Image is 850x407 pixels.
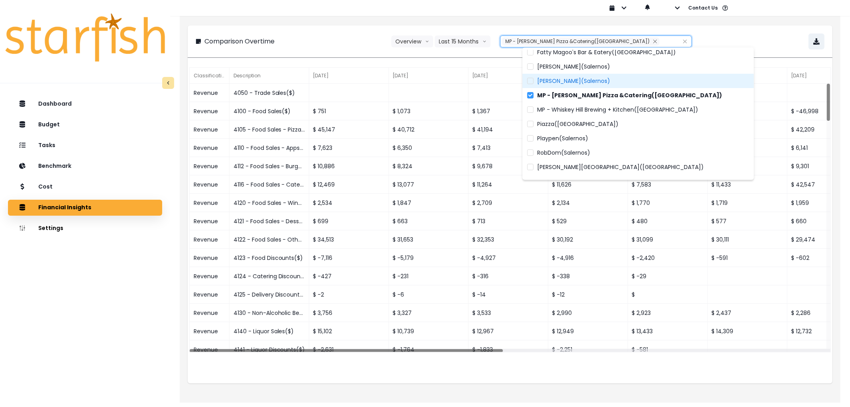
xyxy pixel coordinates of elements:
[469,175,548,194] div: $ 11,264
[8,138,162,153] button: Tasks
[190,230,230,249] div: Revenue
[538,77,611,85] span: [PERSON_NAME](Salernos)
[190,68,230,84] div: Classification
[469,230,548,249] div: $ 32,353
[389,304,469,322] div: $ 3,327
[230,249,309,267] div: 4123 - Food Discounts($)
[469,285,548,304] div: $ -14
[628,230,708,249] div: $ 31,099
[230,194,309,212] div: 4120 - Food Sales - Wings($)
[230,322,309,340] div: 4140 - Liquor Sales($)
[651,37,660,45] button: Remove
[309,304,389,322] div: $ 3,756
[708,194,787,212] div: $ 1,719
[8,179,162,195] button: Cost
[469,304,548,322] div: $ 3,533
[469,139,548,157] div: $ 7,413
[628,322,708,340] div: $ 13,433
[628,304,708,322] div: $ 2,923
[628,212,708,230] div: $ 480
[190,285,230,304] div: Revenue
[389,175,469,194] div: $ 13,077
[309,212,389,230] div: $ 699
[190,322,230,340] div: Revenue
[505,38,650,45] span: MP - [PERSON_NAME] Pizza &Catering([GEOGRAPHIC_DATA])
[309,175,389,194] div: $ 12,469
[230,230,309,249] div: 4122 - Food Sales - Other($)
[628,267,708,285] div: $ -29
[38,121,60,128] p: Budget
[708,175,787,194] div: $ 11,433
[309,102,389,120] div: $ 751
[469,267,548,285] div: $ -316
[8,200,162,216] button: Financial Insights
[309,340,389,359] div: $ -2,631
[389,212,469,230] div: $ 663
[190,304,230,322] div: Revenue
[548,230,628,249] div: $ 30,192
[548,340,628,359] div: $ -2,251
[548,285,628,304] div: $ -12
[469,194,548,212] div: $ 2,709
[8,220,162,236] button: Settings
[190,340,230,359] div: Revenue
[469,157,548,175] div: $ 9,678
[538,163,704,171] span: [PERSON_NAME][GEOGRAPHIC_DATA]([GEOGRAPHIC_DATA])
[389,68,469,84] div: [DATE]
[389,249,469,267] div: $ -5,179
[38,183,53,190] p: Cost
[230,175,309,194] div: 4116 - Food Sales - Catering($)
[502,37,660,45] div: MP - Salerno Pizza &Catering(Salernos)
[204,37,275,46] p: Comparison Overtime
[683,39,687,44] svg: close
[190,194,230,212] div: Revenue
[230,304,309,322] div: 4130 - Non-Alcoholic Beverage Sales($)
[538,63,611,71] span: [PERSON_NAME](Salernos)
[190,120,230,139] div: Revenue
[708,249,787,267] div: $ -591
[628,340,708,359] div: $ -581
[190,267,230,285] div: Revenue
[538,120,619,128] span: Piazza([GEOGRAPHIC_DATA])
[389,102,469,120] div: $ 1,073
[538,134,589,142] span: Playpen(Salernos)
[38,163,71,169] p: Benchmark
[708,230,787,249] div: $ 30,111
[389,340,469,359] div: $ -1,764
[389,139,469,157] div: $ 6,350
[190,84,230,102] div: Revenue
[389,267,469,285] div: $ -231
[469,68,548,84] div: [DATE]
[483,37,487,45] svg: arrow down line
[389,322,469,340] div: $ 10,739
[309,267,389,285] div: $ -427
[425,37,429,45] svg: arrow down line
[538,106,699,114] span: MP - Whiskey Hill Brewing + Kitchen([GEOGRAPHIC_DATA])
[230,212,309,230] div: 4121 - Food Sales - Desserts($)
[391,35,433,47] button: Overviewarrow down line
[628,194,708,212] div: $ 1,770
[548,175,628,194] div: $ 11,626
[708,212,787,230] div: $ 577
[628,285,708,304] div: $
[190,157,230,175] div: Revenue
[309,68,389,84] div: [DATE]
[230,340,309,359] div: 4141 - Liquor Discounts($)
[190,175,230,194] div: Revenue
[230,120,309,139] div: 4105 - Food Sales - Pizza($)
[538,91,722,99] span: MP - [PERSON_NAME] Pizza &Catering([GEOGRAPHIC_DATA])
[628,249,708,267] div: $ -2,420
[469,212,548,230] div: $ 713
[708,304,787,322] div: $ 2,437
[38,100,72,107] p: Dashboard
[435,35,491,47] button: Last 15 Monthsarrow down line
[548,322,628,340] div: $ 12,949
[230,157,309,175] div: 4112 - Food Sales - Burgers/Sand($)
[548,304,628,322] div: $ 2,990
[469,322,548,340] div: $ 12,967
[309,285,389,304] div: $ -2
[548,212,628,230] div: $ 529
[309,230,389,249] div: $ 34,513
[469,340,548,359] div: $ -1,833
[309,194,389,212] div: $ 2,534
